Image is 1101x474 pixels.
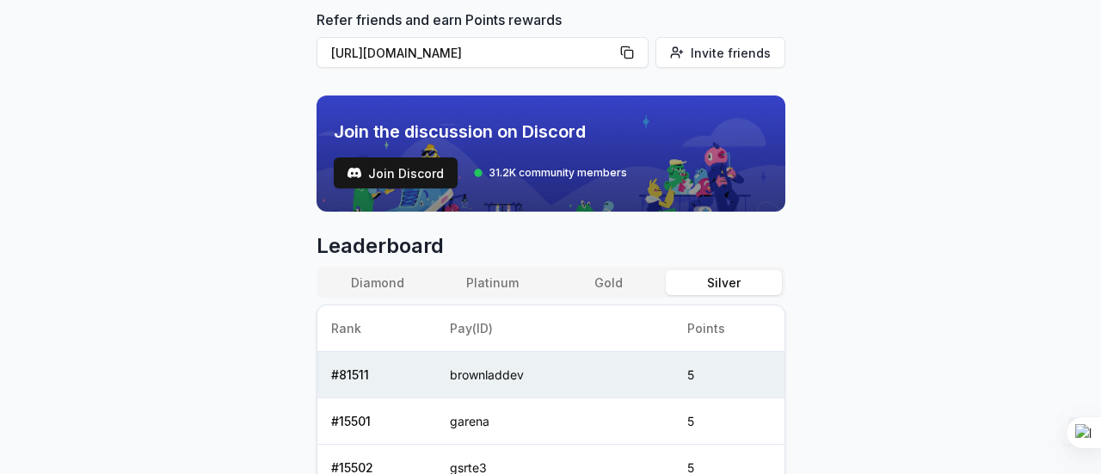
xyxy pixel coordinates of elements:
button: Silver [666,270,781,295]
td: garena [436,398,674,445]
span: Leaderboard [317,232,785,260]
th: Pay(ID) [436,305,674,352]
th: Points [674,305,784,352]
td: 5 [674,352,784,398]
td: # 81511 [317,352,437,398]
span: Join Discord [368,164,444,182]
span: Invite friends [691,44,771,62]
span: 31.2K community members [489,166,627,180]
button: [URL][DOMAIN_NAME] [317,37,649,68]
td: # 15501 [317,398,437,445]
td: brownladdev [436,352,674,398]
th: Rank [317,305,437,352]
td: 5 [674,398,784,445]
button: Invite friends [655,37,785,68]
a: testJoin Discord [334,157,458,188]
button: Gold [550,270,666,295]
img: discord_banner [317,95,785,212]
span: Join the discussion on Discord [334,120,627,144]
button: Join Discord [334,157,458,188]
button: Platinum [435,270,550,295]
button: Diamond [320,270,435,295]
img: test [348,166,361,180]
div: Refer friends and earn Points rewards [317,9,785,75]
